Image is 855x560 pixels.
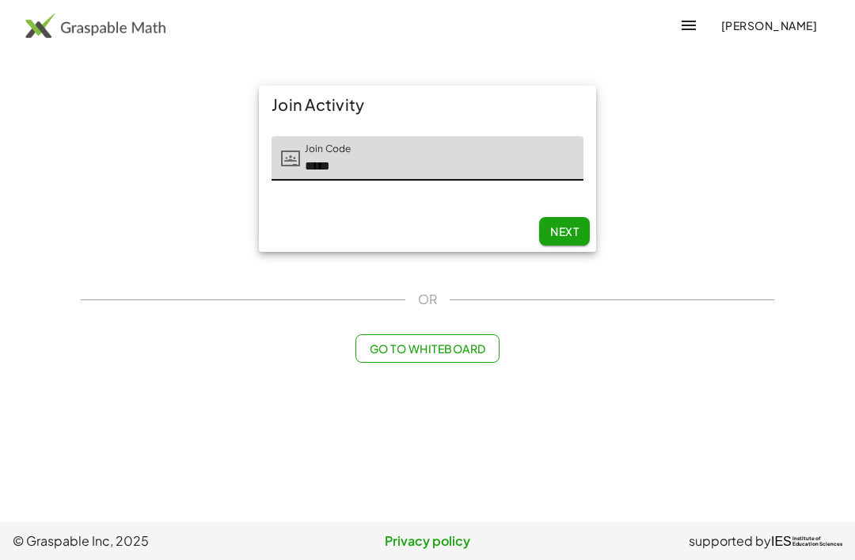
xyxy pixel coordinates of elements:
[369,341,485,356] span: Go to Whiteboard
[771,531,842,550] a: IESInstitute ofEducation Sciences
[720,18,817,32] span: [PERSON_NAME]
[539,217,590,246] button: Next
[13,531,289,550] span: © Graspable Inc, 2025
[771,534,792,549] span: IES
[689,531,771,550] span: supported by
[355,334,499,363] button: Go to Whiteboard
[550,224,579,238] span: Next
[289,531,565,550] a: Privacy policy
[792,536,842,547] span: Institute of Education Sciences
[418,290,437,309] span: OR
[259,86,596,124] div: Join Activity
[708,11,830,40] button: [PERSON_NAME]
